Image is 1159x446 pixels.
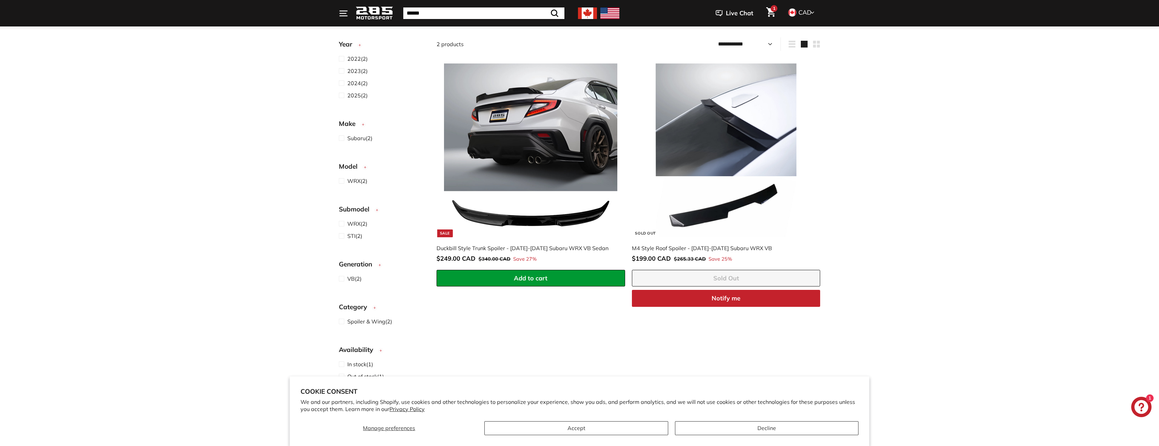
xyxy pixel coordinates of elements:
span: VB [347,275,355,282]
span: (2) [347,79,368,87]
button: Category [339,300,426,317]
span: 2022 [347,55,361,62]
span: (2) [347,177,367,185]
span: Subaru [347,135,366,142]
button: Generation [339,257,426,274]
button: Submodel [339,202,426,219]
div: Duckbill Style Trunk Spoiler - [DATE]-[DATE] Subaru WRX VB Sedan [437,244,618,252]
button: Add to cart [437,270,625,287]
span: Add to cart [514,274,547,282]
span: $340.00 CAD [479,256,510,262]
a: Cart [762,2,779,25]
input: Search [403,7,564,19]
span: STI [347,233,355,239]
button: Accept [484,421,668,435]
span: Spoiler & Wing [347,318,385,325]
span: Save 27% [513,256,537,263]
div: Sale [437,229,453,237]
span: WRX [347,220,361,227]
span: Sold Out [713,274,739,282]
span: Manage preferences [363,425,415,431]
span: Out of stock [347,373,377,380]
span: (1) [347,372,384,380]
button: Year [339,37,426,54]
span: (1) [347,360,373,368]
button: Decline [675,421,858,435]
div: 2 products [437,40,629,48]
span: (2) [347,220,367,228]
button: Availability [339,343,426,360]
div: M4 Style Roof Spoiler - [DATE]-[DATE] Subaru WRX VB [632,244,814,252]
a: Sale Duckbill Style Trunk Spoiler - [DATE]-[DATE] Subaru WRX VB Sedan Save 27% [437,56,625,270]
button: Make [339,117,426,134]
h2: Cookie consent [301,387,858,395]
button: Notify me [632,290,820,307]
a: Sold Out M4 Style Roof Spoiler - [DATE]-[DATE] Subaru WRX VB Save 25% [632,56,820,270]
button: Model [339,160,426,176]
span: (2) [347,91,368,99]
span: In stock [347,361,366,368]
p: We and our partners, including Shopify, use cookies and other technologies to personalize your ex... [301,398,858,413]
span: (2) [347,134,372,142]
div: Sold Out [632,229,658,237]
span: (2) [347,317,392,326]
span: Year [339,39,357,49]
span: 2025 [347,92,361,99]
span: (2) [347,232,362,240]
span: $265.33 CAD [674,256,706,262]
img: Logo_285_Motorsport_areodynamics_components [356,5,393,21]
span: Generation [339,259,377,269]
span: (2) [347,275,362,283]
span: 2024 [347,80,361,87]
span: Save 25% [709,256,732,263]
span: $199.00 CAD [632,255,671,262]
span: Model [339,162,363,171]
span: Category [339,302,372,312]
span: Make [339,119,361,129]
button: Manage preferences [301,421,478,435]
span: WRX [347,178,361,184]
span: Availability [339,345,378,355]
button: Sold Out [632,270,820,287]
span: (2) [347,55,368,63]
span: (2) [347,67,368,75]
a: Privacy Policy [389,406,425,412]
span: 1 [773,6,775,11]
span: CAD [798,8,811,16]
span: Submodel [339,204,374,214]
span: Live Chat [726,9,753,18]
inbox-online-store-chat: Shopify online store chat [1129,397,1154,419]
span: $249.00 CAD [437,255,476,262]
span: 2023 [347,68,361,74]
button: Live Chat [707,5,762,22]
